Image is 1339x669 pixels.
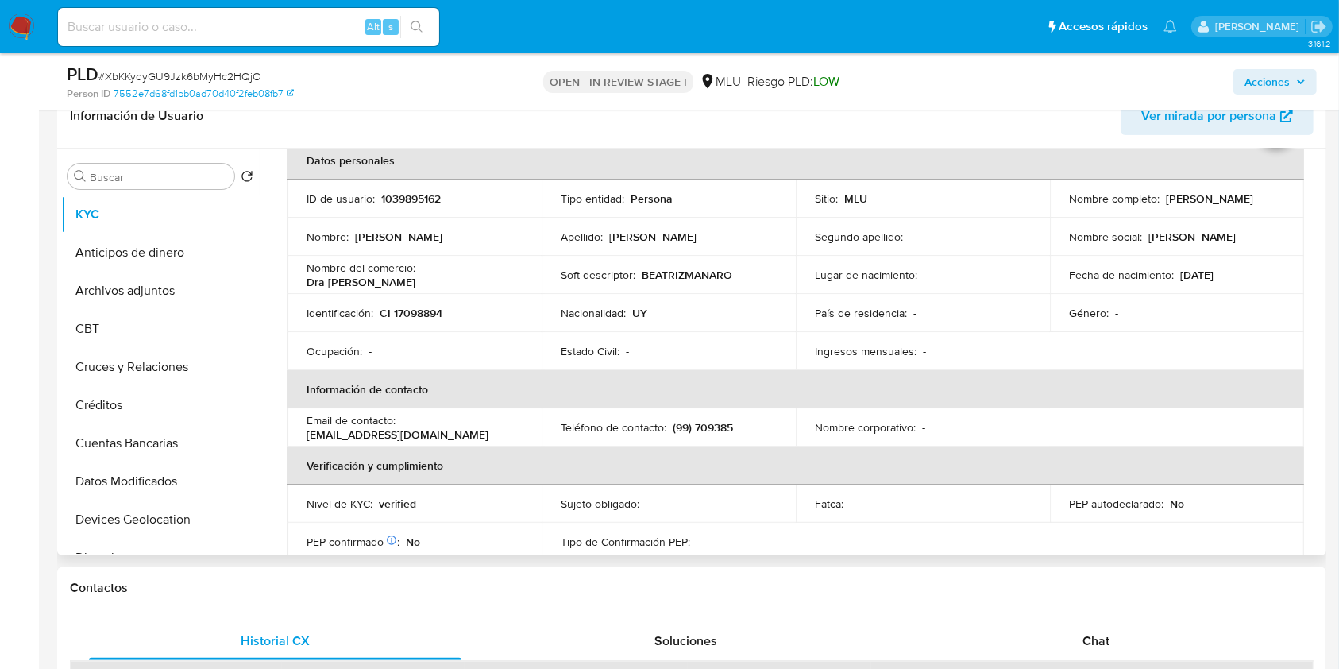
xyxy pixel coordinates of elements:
[1121,97,1314,135] button: Ver mirada por persona
[61,539,260,577] button: Direcciones
[922,420,925,435] p: -
[747,73,839,91] span: Riesgo PLD:
[307,191,375,206] p: ID de usuario :
[307,275,415,289] p: Dra [PERSON_NAME]
[561,306,626,320] p: Nacionalidad :
[307,344,362,358] p: Ocupación :
[813,72,839,91] span: LOW
[654,632,717,650] span: Soluciones
[114,87,294,101] a: 7552e7d68fd1bb0ad70d40f2feb08fb7
[307,497,372,511] p: Nivel de KYC :
[561,497,639,511] p: Sujeto obligado :
[909,230,913,244] p: -
[90,170,228,184] input: Buscar
[61,501,260,539] button: Devices Geolocation
[307,413,396,427] p: Email de contacto :
[844,191,867,206] p: MLU
[815,344,916,358] p: Ingresos mensuales :
[1215,19,1305,34] p: ximena.felix@mercadolibre.com
[1166,191,1253,206] p: [PERSON_NAME]
[388,19,393,34] span: s
[626,344,629,358] p: -
[815,497,843,511] p: Fatca :
[1069,306,1109,320] p: Género :
[1244,69,1290,95] span: Acciones
[61,386,260,424] button: Créditos
[58,17,439,37] input: Buscar usuario o caso...
[61,348,260,386] button: Cruces y Relaciones
[913,306,916,320] p: -
[1069,497,1163,511] p: PEP autodeclarado :
[287,447,1304,485] th: Verificación y cumplimiento
[1310,18,1327,35] a: Salir
[609,230,697,244] p: [PERSON_NAME]
[1069,191,1160,206] p: Nombre completo :
[241,632,310,650] span: Historial CX
[815,306,907,320] p: País de residencia :
[1233,69,1317,95] button: Acciones
[642,268,732,282] p: BEATRIZMANARO
[381,191,441,206] p: 1039895162
[241,170,253,188] button: Volver al orden por defecto
[1141,97,1276,135] span: Ver mirada por persona
[923,344,926,358] p: -
[561,420,666,435] p: Teléfono de contacto :
[1163,20,1177,33] a: Notificaciones
[61,195,260,234] button: KYC
[815,420,916,435] p: Nombre corporativo :
[355,230,442,244] p: [PERSON_NAME]
[307,261,415,275] p: Nombre del comercio :
[307,230,349,244] p: Nombre :
[67,61,98,87] b: PLD
[1170,497,1184,511] p: No
[673,420,733,435] p: (99) 709385
[1059,18,1148,35] span: Accesos rápidos
[561,230,603,244] p: Apellido :
[61,234,260,272] button: Anticipos de dinero
[815,230,903,244] p: Segundo apellido :
[815,268,917,282] p: Lugar de nacimiento :
[74,170,87,183] button: Buscar
[1308,37,1331,50] span: 3.161.2
[379,497,416,511] p: verified
[70,580,1314,596] h1: Contactos
[632,306,647,320] p: UY
[1082,632,1109,650] span: Chat
[380,306,442,320] p: CI 17098894
[815,191,838,206] p: Sitio :
[67,87,110,101] b: Person ID
[287,141,1304,180] th: Datos personales
[307,427,488,442] p: [EMAIL_ADDRESS][DOMAIN_NAME]
[367,19,380,34] span: Alt
[400,16,433,38] button: search-icon
[543,71,693,93] p: OPEN - IN REVIEW STAGE I
[61,310,260,348] button: CBT
[307,306,373,320] p: Identificación :
[924,268,927,282] p: -
[307,535,399,549] p: PEP confirmado :
[1148,230,1236,244] p: [PERSON_NAME]
[61,424,260,462] button: Cuentas Bancarias
[1115,306,1118,320] p: -
[98,68,261,84] span: # XbKKyqyGU9Jzk6bMyHc2HQjO
[287,370,1304,408] th: Información de contacto
[850,497,853,511] p: -
[1069,230,1142,244] p: Nombre social :
[369,344,372,358] p: -
[61,272,260,310] button: Archivos adjuntos
[61,462,260,501] button: Datos Modificados
[631,191,673,206] p: Persona
[646,497,649,511] p: -
[700,73,741,91] div: MLU
[561,535,690,549] p: Tipo de Confirmación PEP :
[561,344,619,358] p: Estado Civil :
[561,191,624,206] p: Tipo entidad :
[406,535,420,549] p: No
[1180,268,1214,282] p: [DATE]
[697,535,700,549] p: -
[1069,268,1174,282] p: Fecha de nacimiento :
[70,108,203,124] h1: Información de Usuario
[561,268,635,282] p: Soft descriptor :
